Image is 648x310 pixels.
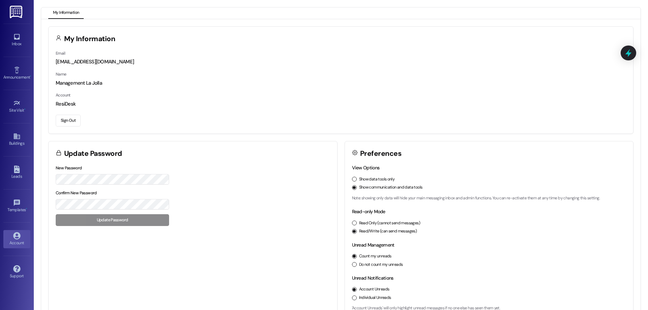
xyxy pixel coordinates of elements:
label: Individual Unreads [359,295,391,301]
label: View Options [352,165,380,171]
span: • [30,74,31,79]
label: Account [56,92,71,98]
label: New Password [56,165,82,171]
h3: Update Password [64,150,122,157]
a: Site Visit • [3,97,30,116]
label: Name [56,72,66,77]
a: Templates • [3,197,30,215]
a: Leads [3,164,30,182]
button: My Information [48,7,84,19]
span: • [26,206,27,211]
a: Buildings [3,131,30,149]
h3: Preferences [360,150,401,157]
h3: My Information [64,35,115,43]
label: Confirm New Password [56,190,97,196]
span: • [24,107,25,112]
a: Support [3,263,30,281]
label: Count my unreads [359,253,391,259]
label: Unread Notifications [352,275,394,281]
label: Unread Management [352,242,395,248]
div: Management La Jolla [56,80,626,87]
label: Do not count my unreads [359,262,403,268]
a: Account [3,230,30,248]
label: Account Unreads [359,286,389,292]
label: Email [56,51,65,56]
label: Show communication and data tools [359,185,423,191]
label: Show data tools only [359,176,395,182]
a: Inbox [3,31,30,49]
div: ResiDesk [56,101,626,108]
label: Read-only Mode [352,208,385,215]
p: Note: showing only data will hide your main messaging inbox and admin functions. You can re-activ... [352,195,626,201]
div: [EMAIL_ADDRESS][DOMAIN_NAME] [56,58,626,65]
img: ResiDesk Logo [10,6,24,18]
label: Read Only (cannot send messages) [359,220,420,226]
button: Sign Out [56,115,81,126]
label: Read/Write (can send messages) [359,228,417,234]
